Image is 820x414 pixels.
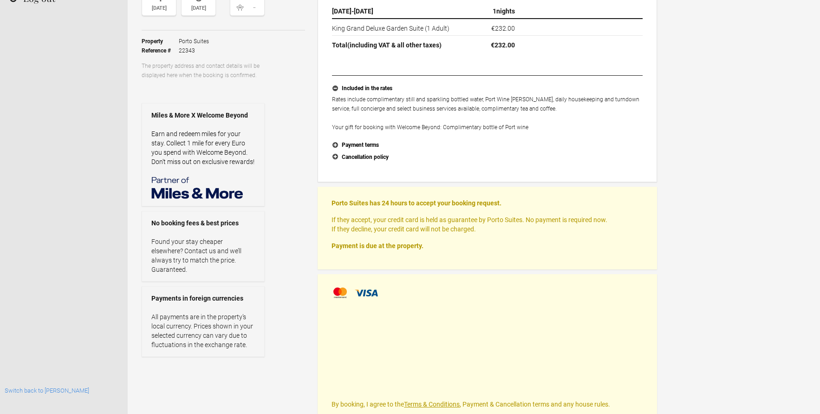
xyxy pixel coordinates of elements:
a: Terms & Conditions [404,401,460,408]
span: 1 [493,7,496,15]
th: Total [332,36,456,53]
span: - [247,3,262,12]
button: Payment terms [332,139,643,151]
p: If they accept, your credit card is held as guarantee by Porto Suites. No payment is required now... [332,215,643,234]
button: Cancellation policy [332,151,643,164]
div: By booking, I agree to the , Payment & Cancellation terms and any house rules. [332,286,643,409]
span: [DATE] [354,7,373,15]
span: 22343 [179,46,209,55]
div: [DATE] [144,4,174,13]
a: Earn and redeem miles for your stay. Collect 1 mile for every Euro you spend with Welcome Beyond.... [151,130,254,165]
td: King Grand Deluxe Garden Suite (1 Adult) [332,19,456,36]
span: [DATE] [332,7,351,15]
p: The property address and contact details will be displayed here when the booking is confirmed. [142,61,265,80]
th: - [332,4,456,19]
strong: Miles & More X Welcome Beyond [151,111,255,120]
div: [DATE] [184,4,213,13]
strong: Reference # [142,46,179,55]
th: nights [456,4,519,19]
img: Miles & More [151,176,244,199]
p: Rates include complimentary still and sparkling bottled water, Port Wine [PERSON_NAME], daily hou... [332,95,643,132]
strong: Property [142,37,179,46]
p: Found your stay cheaper elsewhere? Contact us and we’ll always try to match the price. Guaranteed. [151,237,255,274]
strong: Payments in foreign currencies [151,294,255,303]
a: Switch back to [PERSON_NAME] [5,387,89,394]
button: Included in the rates [332,83,643,95]
p: All payments are in the property’s local currency. Prices shown in your selected currency can var... [151,312,255,349]
flynt-currency: €232.00 [491,25,515,32]
iframe: To enrich screen reader interactions, please activate Accessibility in Grammarly extension settings [332,304,643,397]
flynt-currency: €232.00 [491,41,515,49]
strong: No booking fees & best prices [151,218,255,228]
strong: Porto Suites has 24 hours to accept your booking request. [332,199,501,207]
span: Porto Suites [179,37,209,46]
strong: Payment is due at the property. [332,242,423,250]
span: (including VAT & all other taxes) [347,41,442,49]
